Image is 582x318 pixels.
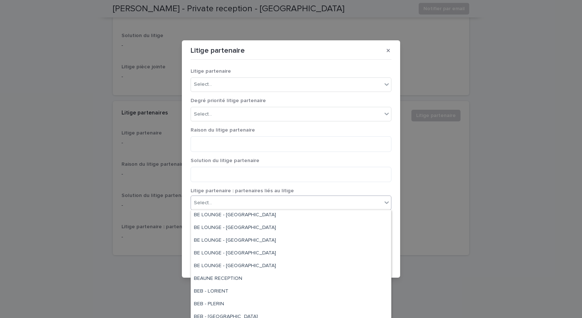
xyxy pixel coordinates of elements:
[191,285,391,298] div: BEB - LORIENT
[191,46,245,55] p: Litige partenaire
[194,110,212,118] div: Select...
[191,209,391,222] div: BE LOUNGE - BORDEAUX
[191,128,255,133] span: Raison du litige partenaire
[191,234,391,247] div: BE LOUNGE - MARBELLA
[191,69,231,74] span: Litige partenaire
[191,273,391,285] div: BEAUNE RECEPTION
[191,298,391,311] div: BEB - PLERIN
[191,188,294,193] span: Litige partenaire : partenaires liés au litige
[191,98,266,103] span: Degré priorité litige partenaire
[194,199,212,207] div: Select...
[191,222,391,234] div: BE LOUNGE - CANNES
[191,260,391,273] div: BE LOUNGE - TOULOUSE
[191,158,259,163] span: Solution du litige partenaire
[191,247,391,260] div: BE LOUNGE - PARIS
[194,81,212,88] div: Select...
